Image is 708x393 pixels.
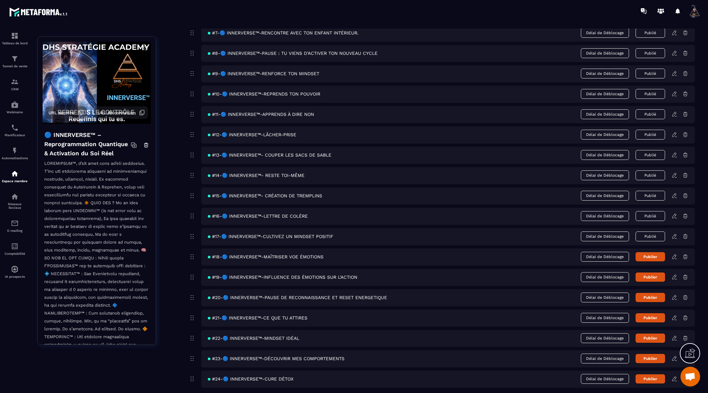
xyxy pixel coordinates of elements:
[636,48,665,58] button: Publié
[208,112,314,117] span: #11-🔵 INNERVERSE™-APPRENDS À DIRE NON
[2,96,28,119] a: automationsautomationsWebinaire
[581,333,629,343] span: Délai de Déblocage
[636,28,665,38] button: Publié
[581,130,629,140] span: Délai de Déblocage
[636,109,665,119] button: Publié
[208,71,319,76] span: #9-🔵 INNERVERSE™-RENFORCE TON MINDSET
[208,315,307,320] span: #21-🔵 INNERVERSE™-CE QUE TU ATTIRES
[11,78,19,86] img: formation
[2,27,28,50] a: formationformationTableau de bord
[208,30,359,35] span: #7-🔵 INNERVERSE™-RENCONTRE AVEC TON ENFANT INTÉRIEUR.
[208,234,333,239] span: #17-🔵 INNERVERSE™-CULTIVEZ UN MINDSET POSITIF
[11,147,19,155] img: automations
[2,275,28,278] p: IA prospects
[636,252,665,261] button: Publier
[208,51,378,56] span: #8-🔵 INNERVERSE™-PAUSE : TU VIENS D’ACTIVER TON NOUVEAU CYCLE
[2,214,28,237] a: emailemailE-mailing
[636,150,665,160] button: Publié
[636,293,665,302] button: Publier
[581,89,629,99] span: Délai de Déblocage
[636,69,665,78] button: Publié
[581,191,629,201] span: Délai de Déblocage
[11,193,19,201] img: social-network
[208,376,293,382] span: #24-🔵 INNERVERSE™-CURE DÉTOX
[208,173,305,178] span: #14-🔵 INNERVERSE™- RESTE TOI-MÊME
[208,213,308,219] span: #16-🔵 INNERVERSE™-LETTRE DE COLÈRE
[208,254,324,259] span: #18-🔵 INNERVERSE™-MAÎTRISER VOE ÉMOTIONS
[581,170,629,180] span: Délai de Déblocage
[45,106,87,119] button: URL secrète
[2,252,28,255] p: Comptabilité
[2,41,28,45] p: Tableau de bord
[636,211,665,221] button: Publié
[581,48,629,58] span: Délai de Déblocage
[636,334,665,343] button: Publier
[11,265,19,273] img: automations
[208,336,299,341] span: #22-🔵 INNERVERSE™-MINDSET IDÉAL
[2,156,28,160] p: Automatisations
[636,170,665,180] button: Publié
[581,313,629,323] span: Délai de Déblocage
[581,272,629,282] span: Délai de Déblocage
[2,50,28,73] a: formationformationTunnel de vente
[680,367,700,386] a: Ouvrir le chat
[9,6,68,18] img: logo
[581,69,629,78] span: Délai de Déblocage
[208,356,344,361] span: #23-🔵 INNERVERSE™-DÉCOUVRIR MES COMPORTEMENTS
[2,229,28,232] p: E-mailing
[11,242,19,250] img: accountant
[636,89,665,99] button: Publié
[11,124,19,132] img: scheduler
[581,231,629,241] span: Délai de Déblocage
[208,295,387,300] span: #20-🔵 INNERVERSE™-PAUSE DE RECONNAISSANCE ET RESET ENERGETIQUE
[11,32,19,40] img: formation
[2,165,28,188] a: automationsautomationsEspace membre
[2,87,28,91] p: CRM
[2,188,28,214] a: social-networksocial-networkRéseaux Sociaux
[2,110,28,114] p: Webinaire
[94,106,148,119] button: URL de connexion
[49,110,74,115] span: URL secrète
[44,130,131,158] h4: 🔵 INNERVERSE™ – Reprogrammation Quantique & Activation du Soi Réel
[2,73,28,96] a: formationformationCRM
[208,193,322,198] span: #15-🔵 INNERVERSE™- CRÉATION DE TREMPLINS
[581,150,629,160] span: Délai de Déblocage
[636,354,665,363] button: Publier
[636,313,665,322] button: Publier
[2,119,28,142] a: schedulerschedulerPlanificateur
[2,202,28,209] p: Réseaux Sociaux
[636,273,665,282] button: Publier
[11,55,19,63] img: formation
[2,179,28,183] p: Espace membre
[581,28,629,38] span: Délai de Déblocage
[581,374,629,384] span: Délai de Déblocage
[636,191,665,201] button: Publié
[2,142,28,165] a: automationsautomationsAutomatisations
[2,237,28,260] a: accountantaccountantComptabilité
[2,64,28,68] p: Tunnel de vente
[581,354,629,363] span: Délai de Déblocage
[208,152,331,158] span: #13-🔵 INNERVERSE™- COUPER LES SACS DE SABLE
[636,231,665,241] button: Publié
[581,252,629,262] span: Délai de Déblocage
[581,211,629,221] span: Délai de Déblocage
[11,101,19,109] img: automations
[581,109,629,119] span: Délai de Déblocage
[208,274,357,280] span: #19-🔵 INNERVERSE™-INFLUENCE DES ÉMOTIONS SUR L'ACTION
[98,110,136,115] span: URL de connexion
[11,219,19,227] img: email
[43,42,151,124] img: background
[11,170,19,178] img: automations
[636,374,665,383] button: Publier
[636,130,665,140] button: Publié
[208,91,320,97] span: #10-🔵 INNERVERSE™-REPRENDS TON POUVOIR
[2,133,28,137] p: Planificateur
[581,293,629,302] span: Délai de Déblocage
[208,132,296,137] span: #12-🔵 INNERVERSE™-LÂCHER-PRISE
